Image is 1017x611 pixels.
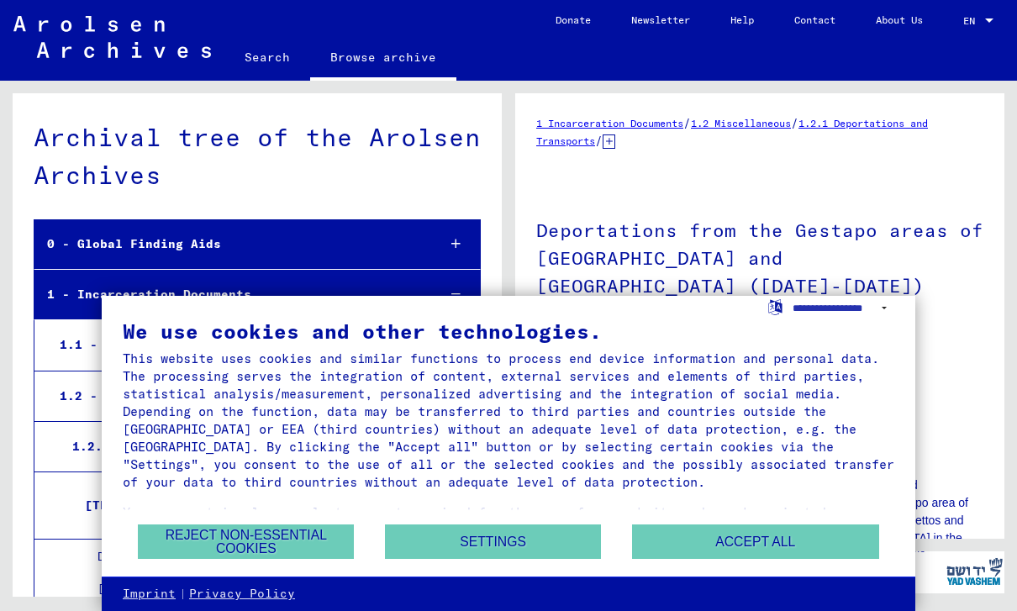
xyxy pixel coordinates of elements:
[632,524,879,559] button: Accept all
[123,321,894,341] div: We use cookies and other technologies.
[791,115,798,130] span: /
[943,550,1006,593] img: yv_logo.png
[310,37,456,81] a: Browse archive
[536,192,983,321] h1: Deportations from the Gestapo areas of [GEOGRAPHIC_DATA] and [GEOGRAPHIC_DATA] ([DATE]-[DATE])
[60,430,424,463] div: 1.2.1 - Deportations and Transports
[13,16,211,58] img: Arolsen_neg.svg
[47,380,424,413] div: 1.2 - Miscellaneous
[123,350,894,491] div: This website uses cookies and similar functions to process end device information and personal da...
[34,228,424,261] div: 0 - Global Finding Aids
[47,329,424,361] div: 1.1 - Camps and Ghettos
[963,15,982,27] span: EN
[536,117,683,129] a: 1 Incarceration Documents
[224,37,310,77] a: Search
[595,133,603,148] span: /
[34,278,424,311] div: 1 - Incarceration Documents
[691,117,791,129] a: 1.2 Miscellaneous
[385,524,601,559] button: Settings
[34,119,481,194] div: Archival tree of the Arolsen Archives
[123,586,176,603] a: Imprint
[683,115,691,130] span: /
[189,586,295,603] a: Privacy Policy
[72,489,421,522] div: [TECHNICAL_ID] - Deportations
[138,524,354,559] button: Reject non-essential cookies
